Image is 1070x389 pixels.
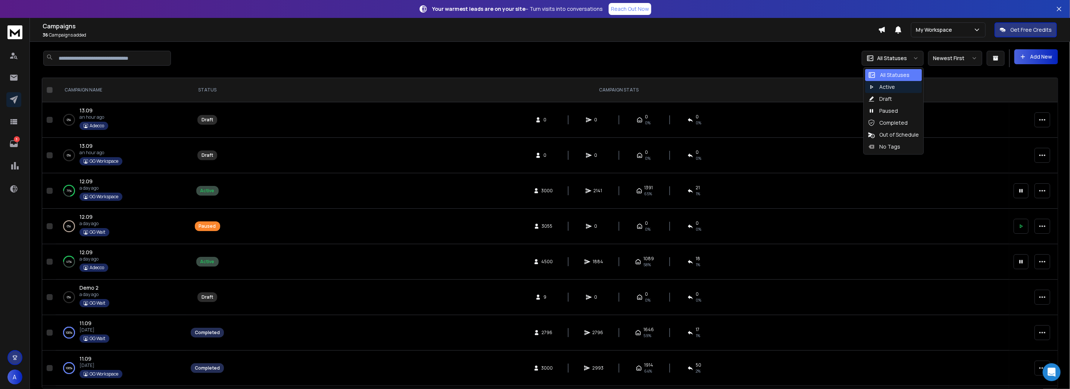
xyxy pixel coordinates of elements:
[543,294,551,300] span: 9
[90,229,105,235] p: GG Wait
[6,136,21,151] a: 3
[995,22,1057,37] button: Get Free Credits
[79,256,108,262] p: a day ago
[79,221,109,227] p: a day ago
[56,351,186,386] td: 100%11.09[DATE]GG Workspace
[696,191,700,197] span: 1 %
[79,284,99,292] a: Demo 2
[200,259,215,265] div: Active
[696,256,700,262] span: 18
[645,220,648,226] span: 0
[195,330,220,336] div: Completed
[199,223,216,229] div: Paused
[67,293,71,301] p: 0 %
[202,152,213,158] div: Draft
[90,336,105,342] p: GG Wait
[7,370,22,385] button: A
[79,107,93,114] span: 13.09
[594,152,602,158] span: 0
[696,368,701,374] span: 2 %
[79,178,93,185] a: 12.09
[66,329,72,336] p: 100 %
[90,123,104,129] p: Adecco
[79,249,93,256] span: 12.09
[643,262,651,268] span: 58 %
[645,291,648,297] span: 0
[43,32,48,38] span: 36
[202,117,213,123] div: Draft
[868,107,898,115] div: Paused
[696,327,699,333] span: 17
[542,259,553,265] span: 4500
[200,188,215,194] div: Active
[645,297,651,303] span: 0%
[542,188,553,194] span: 3000
[543,152,551,158] span: 0
[542,223,553,229] span: 3055
[696,226,701,232] span: 0%
[696,220,699,226] span: 0
[594,223,602,229] span: 0
[868,95,892,103] div: Draft
[79,292,109,298] p: a day ago
[696,149,699,155] span: 0
[56,315,186,351] td: 100%11.09[DATE]GG Wait
[56,280,186,315] td: 0%Demo 2a day agoGG Wait
[696,120,701,126] span: 0%
[645,226,651,232] span: 0%
[66,258,72,265] p: 41 %
[645,155,651,161] span: 0%
[645,120,651,126] span: 0%
[90,300,105,306] p: GG Wait
[645,114,648,120] span: 0
[868,143,900,150] div: No Tags
[195,365,220,371] div: Completed
[868,131,919,139] div: Out of Schedule
[643,327,654,333] span: 1646
[696,333,700,339] span: 1 %
[66,187,72,194] p: 71 %
[592,365,603,371] span: 2993
[432,5,525,12] strong: Your warmest leads are on your site
[696,185,700,191] span: 21
[228,78,1009,102] th: CAMPAIGN STATS
[56,244,186,280] td: 41%12.09a day agoAdecco
[79,213,93,220] span: 12.09
[67,116,71,124] p: 0 %
[696,114,699,120] span: 0
[7,25,22,39] img: logo
[644,362,653,368] span: 1914
[594,117,602,123] span: 0
[43,22,878,31] h1: Campaigns
[79,185,122,191] p: a day ago
[56,78,186,102] th: CAMPAIGN NAME
[609,3,651,15] a: Reach Out Now
[79,362,122,368] p: [DATE]
[432,5,603,13] p: – Turn visits into conversations
[868,83,895,91] div: Active
[594,294,602,300] span: 0
[643,333,651,339] span: 59 %
[696,297,701,303] span: 0%
[79,355,91,362] a: 11.09
[56,138,186,173] td: 0%13.09an hour agoGG Workspace
[90,371,118,377] p: GG Workspace
[542,330,553,336] span: 2796
[202,294,213,300] div: Draft
[1014,49,1058,64] button: Add New
[90,158,118,164] p: GG Workspace
[79,320,91,327] a: 11.09
[186,78,228,102] th: STATUS
[645,191,652,197] span: 65 %
[79,142,93,150] a: 13.09
[644,368,652,374] span: 64 %
[611,5,649,13] p: Reach Out Now
[67,222,71,230] p: 0 %
[594,188,602,194] span: 2141
[66,364,72,372] p: 100 %
[593,259,603,265] span: 1884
